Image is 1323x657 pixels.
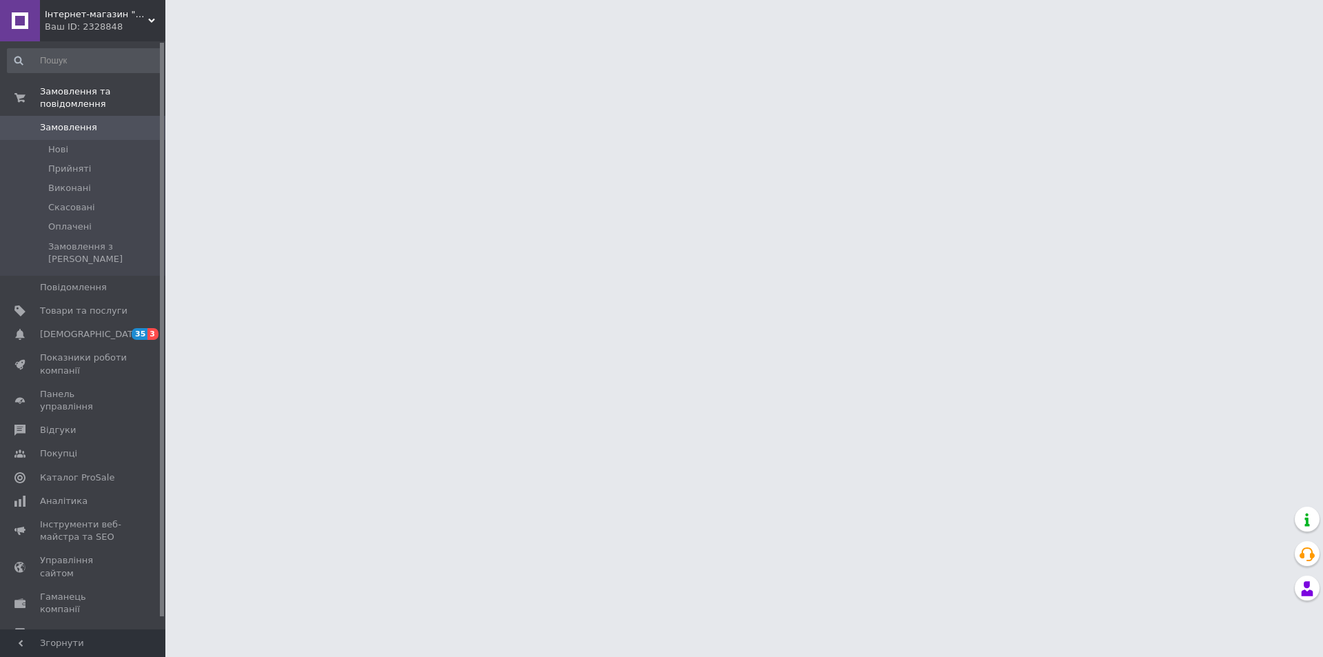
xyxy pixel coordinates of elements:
div: Ваш ID: 2328848 [45,21,165,33]
span: 35 [132,328,147,340]
span: 3 [147,328,158,340]
span: Відгуки [40,424,76,436]
span: Виконані [48,182,91,194]
span: Нові [48,143,68,156]
span: Інтернет-магазин "Streetmoda" [45,8,148,21]
span: Гаманець компанії [40,591,127,616]
span: Показники роботи компанії [40,352,127,376]
span: Скасовані [48,201,95,214]
span: Маркет [40,627,75,639]
span: Оплачені [48,221,92,233]
span: Аналітика [40,495,88,507]
span: Замовлення та повідомлення [40,85,165,110]
span: Панель управління [40,388,127,413]
span: Каталог ProSale [40,472,114,484]
input: Пошук [7,48,163,73]
span: Повідомлення [40,281,107,294]
span: [DEMOGRAPHIC_DATA] [40,328,142,341]
span: Товари та послуги [40,305,127,317]
span: Замовлення [40,121,97,134]
span: Інструменти веб-майстра та SEO [40,518,127,543]
span: Прийняті [48,163,91,175]
span: Управління сайтом [40,554,127,579]
span: Замовлення з [PERSON_NAME] [48,241,161,265]
span: Покупці [40,447,77,460]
